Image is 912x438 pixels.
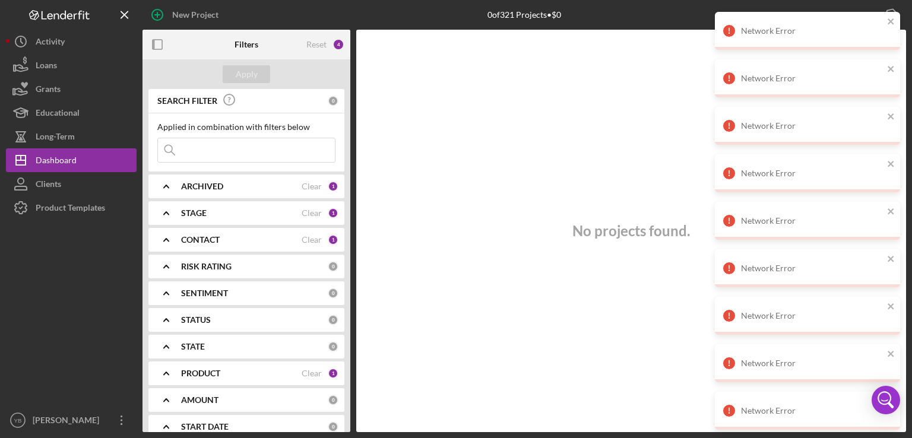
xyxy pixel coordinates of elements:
[741,216,883,226] div: Network Error
[14,417,22,424] text: YB
[36,196,105,223] div: Product Templates
[328,368,338,379] div: 1
[302,235,322,245] div: Clear
[36,53,57,80] div: Loans
[181,235,220,245] b: CONTACT
[741,358,883,368] div: Network Error
[6,77,137,101] button: Grants
[328,341,338,352] div: 0
[741,121,883,131] div: Network Error
[6,53,137,77] button: Loans
[328,261,338,272] div: 0
[741,26,883,36] div: Network Error
[6,408,137,432] button: YB[PERSON_NAME]
[887,301,895,313] button: close
[741,406,883,415] div: Network Error
[181,288,228,298] b: SENTIMENT
[36,125,75,151] div: Long-Term
[302,182,322,191] div: Clear
[172,3,218,27] div: New Project
[302,208,322,218] div: Clear
[235,40,258,49] b: Filters
[887,159,895,170] button: close
[6,101,137,125] button: Educational
[887,17,895,28] button: close
[572,223,690,239] h3: No projects found.
[6,30,137,53] button: Activity
[887,112,895,123] button: close
[181,182,223,191] b: ARCHIVED
[142,3,230,27] button: New Project
[157,96,217,106] b: SEARCH FILTER
[6,172,137,196] button: Clients
[328,395,338,405] div: 0
[887,254,895,265] button: close
[181,422,229,431] b: START DATE
[36,30,65,56] div: Activity
[36,101,80,128] div: Educational
[851,3,876,27] div: Export
[887,349,895,360] button: close
[328,288,338,299] div: 0
[741,169,883,178] div: Network Error
[741,74,883,83] div: Network Error
[328,181,338,192] div: 1
[157,122,335,132] div: Applied in combination with filters below
[887,207,895,218] button: close
[6,148,137,172] button: Dashboard
[328,234,338,245] div: 1
[36,172,61,199] div: Clients
[306,40,327,49] div: Reset
[36,77,61,104] div: Grants
[223,65,270,83] button: Apply
[181,395,218,405] b: AMOUNT
[872,386,900,414] div: Open Intercom Messenger
[181,208,207,218] b: STAGE
[181,315,211,325] b: STATUS
[328,315,338,325] div: 0
[741,311,883,320] div: Network Error
[328,96,338,106] div: 0
[236,65,258,83] div: Apply
[181,262,232,271] b: RISK RATING
[6,125,137,148] button: Long-Term
[487,10,561,20] div: 0 of 321 Projects • $0
[741,264,883,273] div: Network Error
[839,3,906,27] button: Export
[181,369,220,378] b: PRODUCT
[6,196,137,220] button: Product Templates
[302,369,322,378] div: Clear
[328,421,338,432] div: 0
[332,39,344,50] div: 4
[887,64,895,75] button: close
[36,148,77,175] div: Dashboard
[181,342,205,351] b: STATE
[30,408,107,435] div: [PERSON_NAME]
[328,208,338,218] div: 1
